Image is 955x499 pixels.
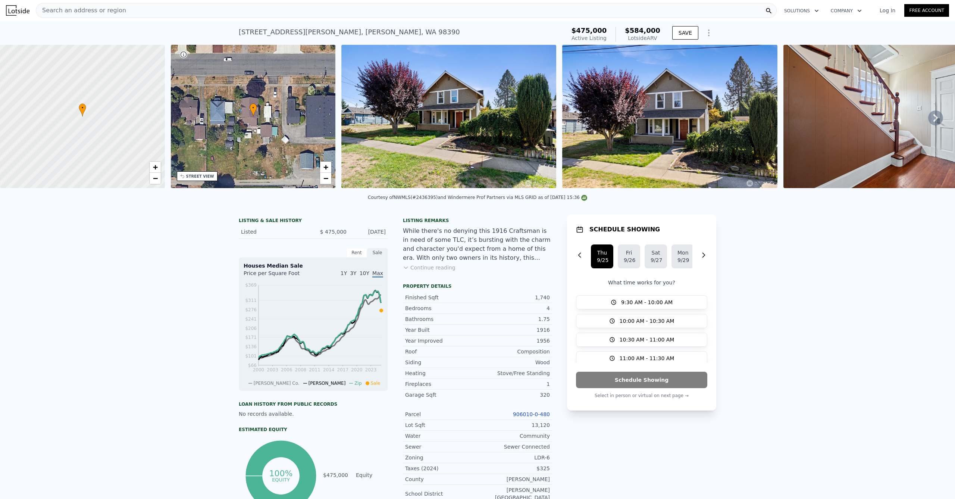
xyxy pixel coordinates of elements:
a: Log In [871,7,904,14]
div: • [250,103,257,116]
div: [DATE] [353,228,386,236]
tspan: $101 [245,353,257,359]
tspan: $311 [245,298,257,303]
tspan: 2008 [295,367,307,372]
span: • [79,105,86,111]
div: Stove/Free Standing [477,369,550,377]
span: $475,000 [572,26,607,34]
div: 1,740 [477,294,550,301]
img: Sale: 169769883 Parcel: 100581945 [341,45,556,188]
button: Company [825,4,868,18]
span: $ 475,000 [320,229,347,235]
tspan: equity [272,477,290,482]
tspan: 2023 [365,367,377,372]
div: Heating [405,369,477,377]
div: 320 [477,391,550,399]
p: Select in person or virtual on next page → [576,391,707,400]
span: − [323,174,328,183]
tspan: $206 [245,326,257,331]
tspan: $171 [245,335,257,340]
div: Parcel [405,411,477,418]
div: Property details [403,283,552,289]
div: Courtesy of NWMLS (#2436395) and Windermere Prof Partners via MLS GRID as of [DATE] 15:36 [368,195,587,200]
div: Lot Sqft [405,421,477,429]
div: Year Improved [405,337,477,344]
button: 11:00 AM - 11:30 AM [576,351,707,365]
div: $325 [477,465,550,472]
td: $475,000 [323,471,348,479]
div: Sat [651,249,661,256]
a: Zoom in [150,162,161,173]
span: − [153,174,157,183]
img: Sale: 169769883 Parcel: 100581945 [562,45,777,188]
a: Zoom in [320,162,331,173]
button: 10:00 AM - 10:30 AM [576,314,707,328]
div: Estimated Equity [239,427,388,433]
div: Bathrooms [405,315,477,323]
div: Wood [477,359,550,366]
tspan: $276 [245,307,257,312]
div: No records available. [239,410,388,418]
div: LISTING & SALE HISTORY [239,218,388,225]
h1: SCHEDULE SHOWING [589,225,660,234]
div: Sewer Connected [477,443,550,450]
button: Solutions [778,4,825,18]
span: $584,000 [625,26,660,34]
div: Year Built [405,326,477,334]
div: Sale [367,248,388,258]
div: [PERSON_NAME] [477,475,550,483]
div: Thu [597,249,607,256]
div: Sewer [405,443,477,450]
div: 1.75 [477,315,550,323]
img: Lotside [6,5,29,16]
button: Schedule Showing [576,372,707,388]
div: STREET VIEW [186,174,214,179]
div: Community [477,432,550,440]
div: Rent [346,248,367,258]
span: 10Y [360,270,369,276]
span: 3Y [350,270,356,276]
div: Fri [624,249,634,256]
button: Thu9/25 [591,244,613,268]
div: LDR-6 [477,454,550,461]
div: 9/27 [651,256,661,264]
div: 9/25 [597,256,607,264]
div: 9/26 [624,256,634,264]
div: • [79,103,86,116]
div: Lotside ARV [625,34,660,42]
div: County [405,475,477,483]
div: 1 [477,380,550,388]
tspan: 2011 [309,367,320,372]
div: 1916 [477,326,550,334]
tspan: $136 [245,344,257,349]
div: 4 [477,305,550,312]
tspan: $369 [245,283,257,288]
span: Max [372,270,383,278]
div: Roof [405,348,477,355]
div: 1956 [477,337,550,344]
a: 906010-0-480 [513,411,550,417]
tspan: 100% [269,469,292,478]
p: What time works for you? [576,279,707,286]
a: Free Account [904,4,949,17]
tspan: 2017 [337,367,349,372]
div: 9/29 [677,256,688,264]
span: 11:00 AM - 11:30 AM [620,355,674,362]
div: Water [405,432,477,440]
tspan: 2020 [351,367,363,372]
div: Listed [241,228,307,236]
span: + [323,162,328,172]
a: Zoom out [320,173,331,184]
tspan: 2003 [267,367,278,372]
button: 9:30 AM - 10:00 AM [576,295,707,309]
tspan: $66 [248,363,257,368]
button: Continue reading [403,264,455,271]
tspan: 2014 [323,367,335,372]
div: Fireplaces [405,380,477,388]
tspan: 2006 [281,367,292,372]
div: Price per Square Foot [244,269,313,281]
div: Bedrooms [405,305,477,312]
tspan: $241 [245,316,257,322]
div: Garage Sqft [405,391,477,399]
div: [STREET_ADDRESS][PERSON_NAME] , [PERSON_NAME] , WA 98390 [239,27,460,37]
